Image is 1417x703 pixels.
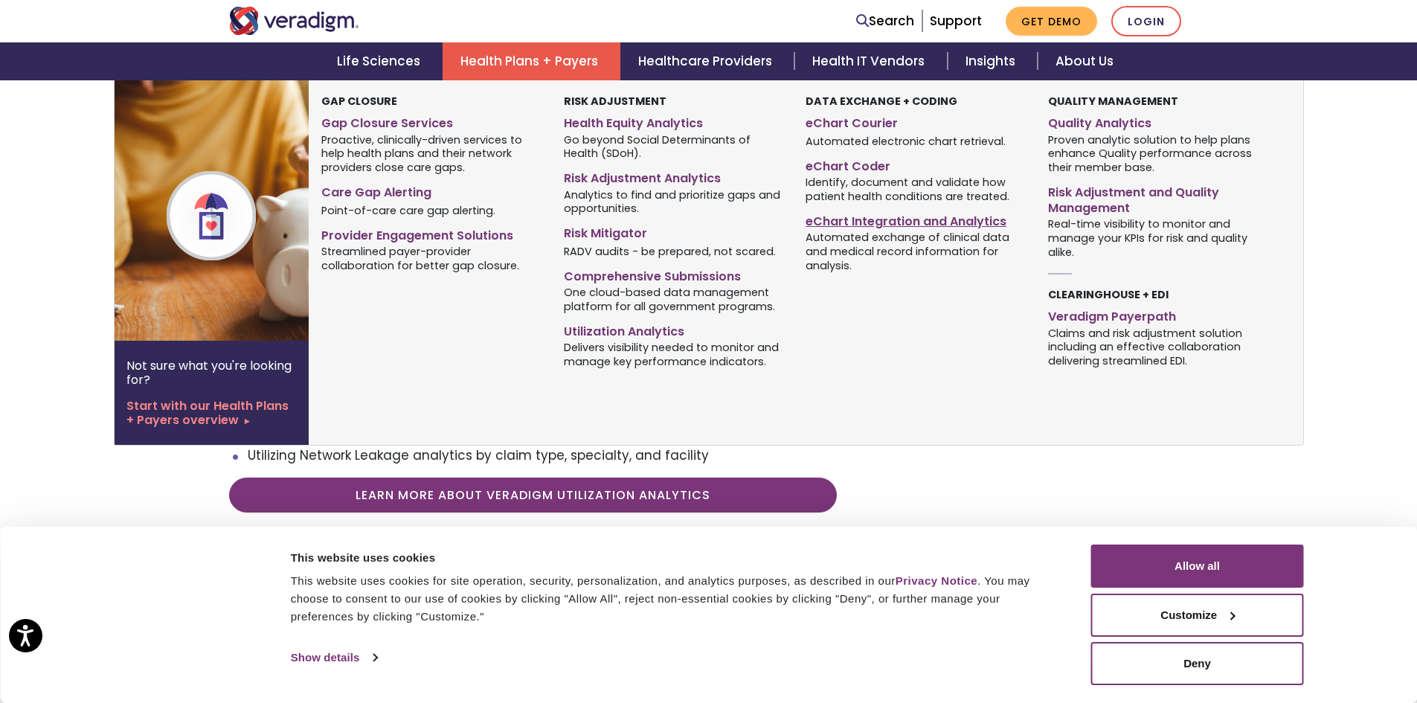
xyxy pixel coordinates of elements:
a: eChart Courier [806,110,1025,132]
a: Quality Analytics [1048,110,1267,132]
a: Learn More about Veradigm Utilization Analytics [229,478,837,512]
a: Start with our Health Plans + Payers overview [126,399,297,427]
a: Risk Mitigator [564,220,783,242]
a: Health IT Vendors [794,42,947,80]
span: Automated electronic chart retrieval. [806,134,1006,149]
strong: Clearinghouse + EDI [1048,287,1169,302]
span: RADV audits - be prepared, not scared. [564,243,776,258]
a: eChart Coder [806,153,1025,175]
span: Point-of-care care gap alerting. [321,202,495,217]
iframe: Drift Chat Widget [1131,596,1399,685]
span: Proactive, clinically-driven services to help health plans and their network providers close care... [321,132,541,175]
strong: Risk Adjustment [564,94,666,109]
span: Real-time visibility to monitor and manage your KPIs for risk and quality alike. [1048,216,1267,260]
a: Insights [948,42,1038,80]
a: Privacy Notice [896,574,977,587]
strong: Quality Management [1048,94,1178,109]
span: Analytics to find and prioritize gaps and opportunities. [564,187,783,216]
a: Utilization Analytics [564,318,783,340]
a: Veradigm Payerpath [1048,304,1267,325]
span: Streamlined payer-provider collaboration for better gap closure. [321,243,541,272]
img: Health Plan Payers [115,80,354,341]
span: Go beyond Social Determinants of Health (SDoH). [564,132,783,161]
a: About Us [1038,42,1131,80]
div: This website uses cookies [291,549,1058,567]
a: Healthcare Providers [620,42,794,80]
a: Risk Adjustment and Quality Management [1048,179,1267,216]
strong: Data Exchange + Coding [806,94,957,109]
img: Veradigm logo [229,7,359,35]
span: Identify, document and validate how patient health conditions are treated. [806,175,1025,204]
button: Customize [1091,594,1304,637]
strong: Gap Closure [321,94,397,109]
p: Not sure what you're looking for? [126,359,297,387]
li: Utilizing Network Leakage analytics by claim type, specialty, and facility [248,446,837,466]
a: Provider Engagement Solutions [321,222,541,244]
span: Delivers visibility needed to monitor and manage key performance indicators. [564,339,783,368]
a: Comprehensive Submissions [564,263,783,285]
span: One cloud-based data management platform for all government programs. [564,284,783,313]
button: Deny [1091,642,1304,685]
a: Life Sciences [319,42,443,80]
a: Health Equity Analytics [564,110,783,132]
a: Health Plans + Payers [443,42,620,80]
a: Login [1111,6,1181,36]
a: Gap Closure Services [321,110,541,132]
button: Allow all [1091,545,1304,588]
a: Search [856,11,914,31]
a: Risk Adjustment Analytics [564,165,783,187]
span: Automated exchange of clinical data and medical record information for analysis. [806,230,1025,273]
a: Support [930,12,982,30]
a: Get Demo [1006,7,1097,36]
a: eChart Integration and Analytics [806,208,1025,230]
a: Care Gap Alerting [321,179,541,201]
div: This website uses cookies for site operation, security, personalization, and analytics purposes, ... [291,572,1058,626]
span: Proven analytic solution to help plans enhance Quality performance across their member base. [1048,132,1267,175]
span: Claims and risk adjustment solution including an effective collaboration delivering streamlined EDI. [1048,325,1267,368]
a: Show details [291,646,377,669]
